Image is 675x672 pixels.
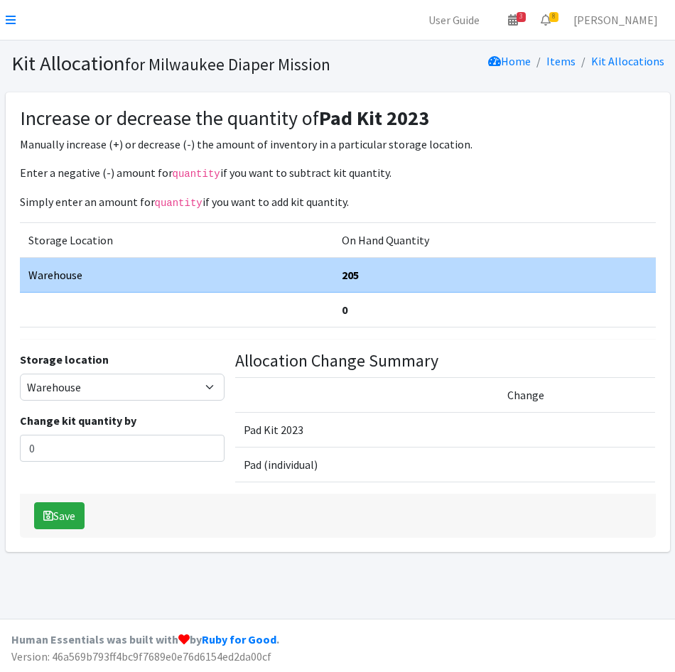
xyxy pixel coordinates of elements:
td: Storage Location [20,223,333,258]
a: [PERSON_NAME] [562,6,669,34]
strong: 0 [342,303,347,317]
span: 8 [549,12,558,22]
button: Save [34,502,85,529]
small: for Milwaukee Diaper Mission [125,54,330,75]
strong: Human Essentials was built with by . [11,632,279,646]
a: User Guide [417,6,491,34]
a: Ruby for Good [202,632,276,646]
td: On Hand Quantity [333,223,656,258]
a: Home [488,54,531,68]
td: Warehouse [20,258,333,293]
span: 3 [517,12,526,22]
strong: Pad Kit 2023 [319,105,429,131]
label: Storage location [20,351,109,368]
a: 3 [497,6,529,34]
td: Change [499,377,655,412]
h1: Kit Allocation [11,51,333,76]
h3: Increase or decrease the quantity of [20,107,656,131]
td: Pad Kit 2023 [235,412,499,447]
code: quantity [155,197,202,209]
label: Change kit quantity by [20,412,136,429]
span: Version: 46a569b793ff4bc9f7689e0e76d6154ed2da00cf [11,649,271,663]
p: Enter a negative (-) amount for if you want to subtract kit quantity. [20,164,656,182]
p: Manually increase (+) or decrease (-) the amount of inventory in a particular storage location. [20,136,656,153]
p: Simply enter an amount for if you want to add kit quantity. [20,193,656,211]
a: 8 [529,6,562,34]
a: Items [546,54,576,68]
h4: Allocation Change Summary [235,351,656,372]
code: quantity [173,168,220,180]
td: Pad (individual) [235,447,499,482]
strong: 205 [342,268,359,282]
a: Kit Allocations [591,54,664,68]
